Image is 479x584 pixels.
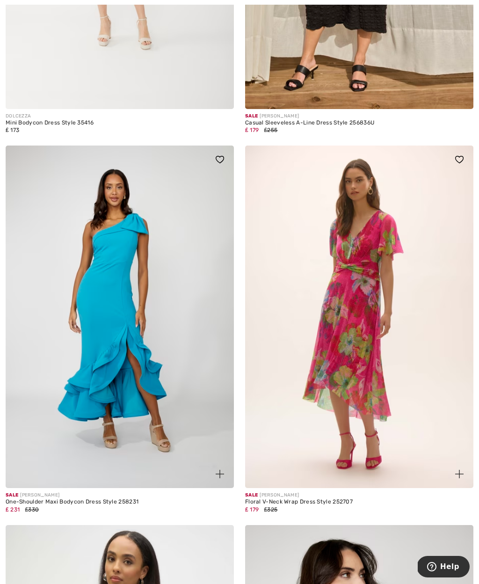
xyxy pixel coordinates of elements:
[245,506,259,513] span: ₤ 179
[245,120,473,126] div: Casual Sleeveless A-Line Dress Style 256836U
[6,506,20,513] span: ₤ 231
[245,113,258,119] span: Sale
[245,146,473,488] img: Floral V-Neck Wrap Dress Style 252707. Multi
[6,499,234,505] div: One-Shoulder Maxi Bodycon Dress Style 258231
[216,470,224,478] img: plus_v2.svg
[455,156,464,163] img: heart_black_full.svg
[6,146,234,488] img: One-Shoulder Maxi Bodycon Dress Style 258231. Turquoise
[245,492,258,498] span: Sale
[6,492,18,498] span: Sale
[6,120,234,126] div: Mini Bodycon Dress Style 35416
[264,127,278,133] span: ₤255
[245,127,259,133] span: ₤ 179
[245,113,473,120] div: [PERSON_NAME]
[25,506,39,513] span: ₤330
[6,113,234,120] div: DOLCEZZA
[455,470,464,478] img: plus_v2.svg
[264,506,278,513] span: ₤325
[216,156,224,163] img: heart_black_full.svg
[6,127,19,133] span: ₤ 173
[6,492,234,499] div: [PERSON_NAME]
[245,492,473,499] div: [PERSON_NAME]
[245,499,473,505] div: Floral V-Neck Wrap Dress Style 252707
[418,556,470,579] iframe: Opens a widget where you can find more information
